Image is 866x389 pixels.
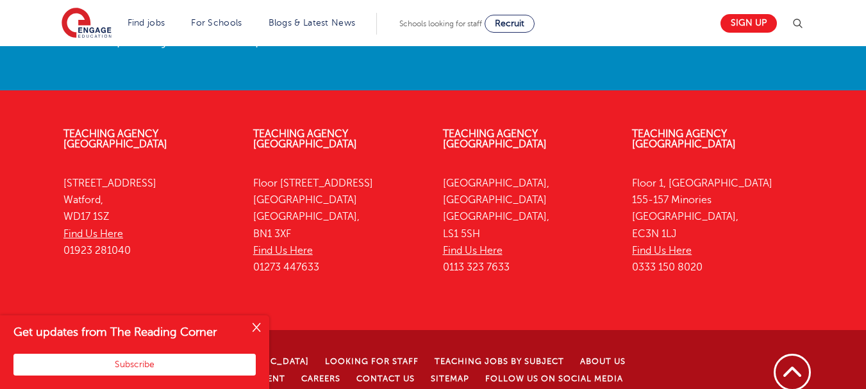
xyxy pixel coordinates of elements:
[62,8,112,40] img: Engage Education
[443,245,503,256] a: Find Us Here
[632,175,803,276] p: Floor 1, [GEOGRAPHIC_DATA] 155-157 Minories [GEOGRAPHIC_DATA], EC3N 1LJ 0333 150 8020
[435,357,564,366] a: Teaching jobs by subject
[399,19,482,28] span: Schools looking for staff
[13,354,256,376] button: Subscribe
[253,128,357,150] a: Teaching Agency [GEOGRAPHIC_DATA]
[443,128,547,150] a: Teaching Agency [GEOGRAPHIC_DATA]
[632,245,692,256] a: Find Us Here
[495,19,524,28] span: Recruit
[632,128,736,150] a: Teaching Agency [GEOGRAPHIC_DATA]
[63,128,167,150] a: Teaching Agency [GEOGRAPHIC_DATA]
[128,18,165,28] a: Find jobs
[63,175,234,259] p: [STREET_ADDRESS] Watford, WD17 1SZ 01923 281040
[485,15,535,33] a: Recruit
[485,374,623,383] a: Follow us on Social Media
[13,324,242,340] h4: Get updates from The Reading Corner
[63,228,123,240] a: Find Us Here
[301,374,340,383] a: Careers
[431,374,469,383] a: Sitemap
[443,175,613,276] p: [GEOGRAPHIC_DATA], [GEOGRAPHIC_DATA] [GEOGRAPHIC_DATA], LS1 5SH 0113 323 7633
[325,357,419,366] a: Looking for staff
[580,357,626,366] a: About Us
[356,374,415,383] a: Contact Us
[253,175,424,276] p: Floor [STREET_ADDRESS] [GEOGRAPHIC_DATA] [GEOGRAPHIC_DATA], BN1 3XF 01273 447633
[191,18,242,28] a: For Schools
[253,245,313,256] a: Find Us Here
[269,18,356,28] a: Blogs & Latest News
[244,315,269,341] button: Close
[720,14,777,33] a: Sign up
